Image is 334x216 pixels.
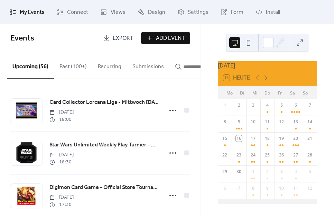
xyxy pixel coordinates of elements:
[293,119,299,125] div: 13
[49,183,159,192] a: Digimon Card Game - Official Store Tournament September - Donnerstag [DATE] ab 17.30 Uhr
[249,87,261,99] div: Mi
[132,3,170,21] a: Design
[250,3,285,21] a: Install
[286,87,299,99] div: Sa
[49,98,159,107] a: Card Collector Lorcana Liga - Mittwoch [DATE] ab 18:00 Uhr
[20,8,45,17] span: My Events
[52,3,93,21] a: Connect
[264,169,270,175] div: 2
[95,3,131,21] a: Views
[250,169,256,175] div: 1
[250,119,256,125] div: 10
[222,169,228,175] div: 29
[49,98,159,107] span: Card Collector Lorcana Liga - Mittwoch [DATE] ab 18:00 Uhr
[7,52,54,79] button: Upcoming (56)
[236,119,242,125] div: 9
[222,152,228,158] div: 22
[10,31,34,46] span: Events
[261,87,273,99] div: Do
[49,141,159,149] span: Star Wars Unlimited Weekly Play Turnier - Mittwoch [DATE] ab 18:30 Uhr
[49,141,159,150] a: Star Wars Unlimited Weekly Play Turnier - Mittwoch [DATE] ab 18:30 Uhr
[49,183,159,192] span: Digimon Card Game - Official Store Tournament September - Donnerstag [DATE] ab 17.30 Uhr
[218,61,317,70] div: [DATE]
[236,102,242,108] div: 2
[49,109,74,116] span: [DATE]
[299,87,312,99] div: So
[222,102,228,108] div: 1
[264,152,270,158] div: 25
[111,8,126,17] span: Views
[49,159,74,166] span: 18:30
[49,194,74,201] span: [DATE]
[293,102,299,108] div: 6
[49,116,74,123] span: 18:00
[98,32,138,44] a: Export
[307,185,313,191] div: 12
[92,52,127,78] button: Recurring
[307,152,313,158] div: 28
[54,52,92,78] button: Past (100+)
[141,32,190,44] button: Add Event
[222,185,228,191] div: 6
[236,169,242,175] div: 30
[264,135,270,142] div: 18
[266,8,280,17] span: Install
[278,119,285,125] div: 12
[293,135,299,142] div: 20
[127,52,169,78] button: Submissions
[264,185,270,191] div: 9
[236,185,242,191] div: 7
[250,152,256,158] div: 24
[264,119,270,125] div: 11
[278,185,285,191] div: 10
[236,87,248,99] div: Di
[222,135,228,142] div: 15
[250,102,256,108] div: 3
[4,3,50,21] a: My Events
[223,87,236,99] div: Mo
[278,152,285,158] div: 26
[250,185,256,191] div: 8
[215,3,249,21] a: Form
[49,151,74,159] span: [DATE]
[172,3,214,21] a: Settings
[236,152,242,158] div: 23
[231,8,243,17] span: Form
[278,135,285,142] div: 19
[222,119,228,125] div: 8
[293,152,299,158] div: 27
[250,135,256,142] div: 17
[307,135,313,142] div: 21
[188,8,208,17] span: Settings
[293,169,299,175] div: 4
[307,102,313,108] div: 7
[156,34,185,43] span: Add Event
[307,169,313,175] div: 5
[293,185,299,191] div: 11
[307,119,313,125] div: 14
[113,34,133,43] span: Export
[278,169,285,175] div: 3
[274,87,286,99] div: Fr
[49,201,74,208] span: 17:30
[67,8,88,17] span: Connect
[236,135,242,142] div: 16
[264,102,270,108] div: 4
[148,8,165,17] span: Design
[278,102,285,108] div: 5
